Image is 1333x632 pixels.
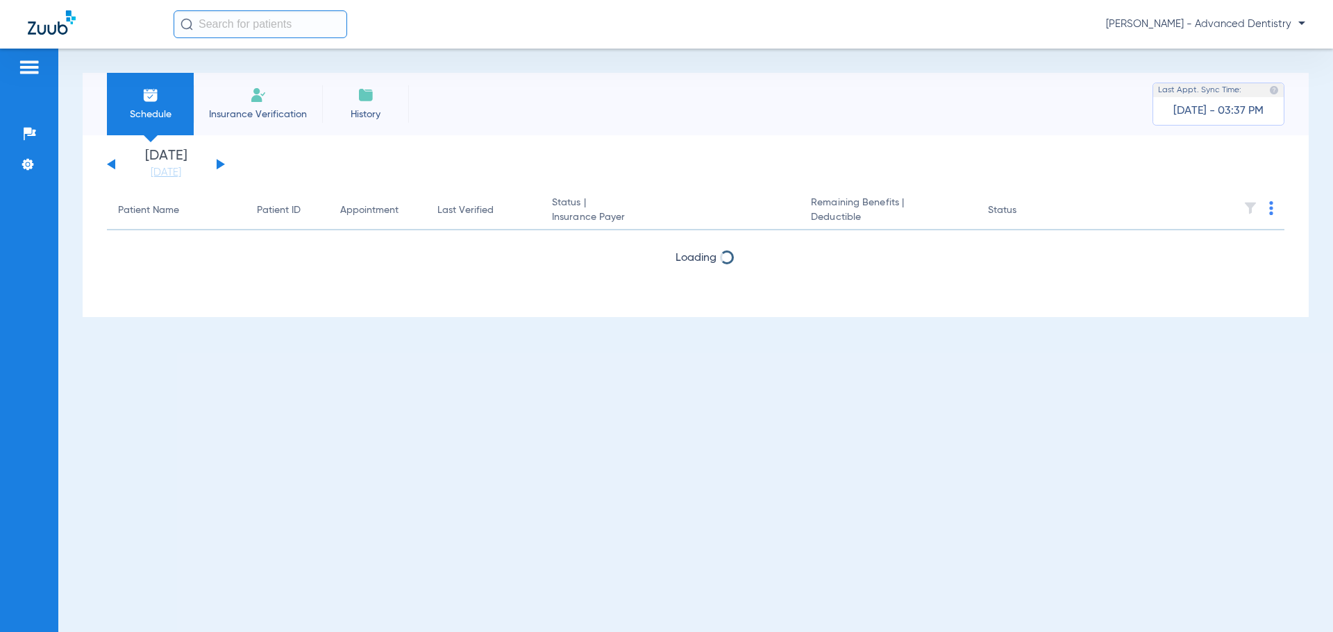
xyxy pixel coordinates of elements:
[1173,104,1264,118] span: [DATE] - 03:37 PM
[340,203,415,218] div: Appointment
[541,191,800,230] th: Status |
[118,203,179,218] div: Patient Name
[142,87,159,103] img: Schedule
[676,253,716,264] span: Loading
[117,108,183,121] span: Schedule
[124,149,208,180] li: [DATE]
[800,191,976,230] th: Remaining Benefits |
[118,203,235,218] div: Patient Name
[437,203,530,218] div: Last Verified
[340,203,399,218] div: Appointment
[37,244,229,287] span: Our new feature flags mismatches so you can fix them before they cause issues.
[257,203,301,218] div: Patient ID
[1269,201,1273,215] img: group-dot-blue.svg
[1269,85,1279,95] img: last sync help info
[1158,83,1241,97] span: Last Appt. Sync Time:
[18,59,40,76] img: hamburger-icon
[28,10,76,35] img: Zuub Logo
[124,166,208,180] a: [DATE]
[181,18,193,31] img: Search Icon
[1243,201,1257,215] img: filter.svg
[552,210,789,225] span: Insurance Payer
[257,203,318,218] div: Patient ID
[37,165,240,173] h2: Spot Data Mismatches!
[194,332,240,357] a: Next
[358,87,374,103] img: History
[811,210,965,225] span: Deductible
[250,87,267,103] img: Manual Insurance Verification
[204,108,312,121] span: Insurance Verification
[333,108,399,121] span: History
[37,242,240,305] p: Accurate eligibility, benefits, and claims start with matching data.
[37,187,230,230] span: Coming [DATE], we’re launching a new feature that flags PMS–payer mismatches for you.
[174,10,347,38] input: Search for patients
[1106,17,1305,31] span: [PERSON_NAME] - Advanced Dentistry
[437,203,494,218] div: Last Verified
[977,191,1071,230] th: Status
